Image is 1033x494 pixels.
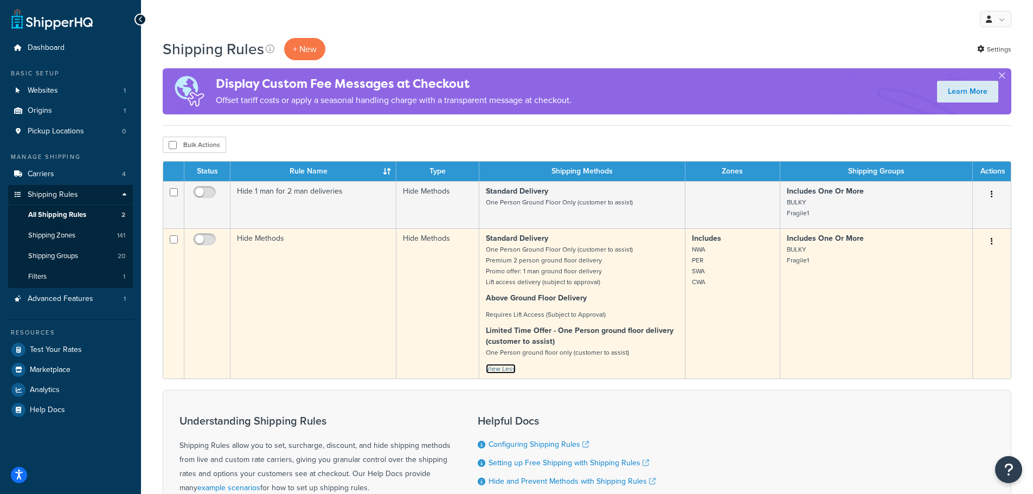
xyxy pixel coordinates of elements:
[28,294,93,304] span: Advanced Features
[8,246,133,266] a: Shipping Groups 20
[787,185,864,197] strong: Includes One Or More
[216,93,572,108] p: Offset tariff costs or apply a seasonal handling charge with a transparent message at checkout.
[8,38,133,58] a: Dashboard
[118,252,125,261] span: 20
[117,231,125,240] span: 141
[179,415,451,427] h3: Understanding Shipping Rules
[486,310,606,319] small: Requires Lift Access (Subject to Approval)
[28,272,47,281] span: Filters
[8,267,133,287] li: Filters
[8,101,133,121] a: Origins 1
[30,386,60,395] span: Analytics
[486,185,548,197] strong: Standard Delivery
[28,43,65,53] span: Dashboard
[28,106,52,116] span: Origins
[28,210,86,220] span: All Shipping Rules
[8,289,133,309] li: Advanced Features
[8,185,133,205] a: Shipping Rules
[486,292,587,304] strong: Above Ground Floor Delivery
[230,162,396,181] th: Rule Name : activate to sort column ascending
[8,152,133,162] div: Manage Shipping
[8,101,133,121] li: Origins
[124,86,126,95] span: 1
[30,406,65,415] span: Help Docs
[479,162,686,181] th: Shipping Methods
[396,181,479,228] td: Hide Methods
[230,181,396,228] td: Hide 1 man for 2 man deliveries
[692,233,721,244] strong: Includes
[8,164,133,184] a: Carriers 4
[937,81,998,102] a: Learn More
[486,245,633,287] small: One Person Ground Floor Only (customer to assist) Premium 2 person ground floor delivery Promo of...
[8,121,133,142] a: Pickup Locations 0
[197,482,260,493] a: example scenarios
[28,127,84,136] span: Pickup Locations
[163,137,226,153] button: Bulk Actions
[8,205,133,225] li: All Shipping Rules
[8,69,133,78] div: Basic Setup
[8,226,133,246] li: Shipping Zones
[30,365,70,375] span: Marketplace
[486,233,548,244] strong: Standard Delivery
[8,81,133,101] li: Websites
[216,75,572,93] h4: Display Custom Fee Messages at Checkout
[489,439,589,450] a: Configuring Shipping Rules
[28,252,78,261] span: Shipping Groups
[122,170,126,179] span: 4
[8,205,133,225] a: All Shipping Rules 2
[396,228,479,378] td: Hide Methods
[973,162,1011,181] th: Actions
[486,364,516,374] a: View Less
[28,231,75,240] span: Shipping Zones
[8,340,133,360] a: Test Your Rates
[8,400,133,420] a: Help Docs
[8,226,133,246] a: Shipping Zones 141
[692,245,705,287] small: NWA PER SWA CWA
[124,294,126,304] span: 1
[122,127,126,136] span: 0
[486,325,673,347] strong: Limited Time Offer - One Person ground floor delivery (customer to assist)
[124,106,126,116] span: 1
[163,39,264,60] h1: Shipping Rules
[11,8,93,30] a: ShipperHQ Home
[163,68,216,114] img: duties-banner-06bc72dcb5fe05cb3f9472aba00be2ae8eb53ab6f0d8bb03d382ba314ac3c341.png
[28,190,78,200] span: Shipping Rules
[8,360,133,380] a: Marketplace
[787,245,809,265] small: BULKY Fragile1
[184,162,230,181] th: Status
[121,210,125,220] span: 2
[8,185,133,288] li: Shipping Rules
[486,348,629,357] small: One Person ground floor only (customer to assist)
[230,228,396,378] td: Hide Methods
[787,233,864,244] strong: Includes One Or More
[489,476,656,487] a: Hide and Prevent Methods with Shipping Rules
[685,162,780,181] th: Zones
[8,81,133,101] a: Websites 1
[977,42,1011,57] a: Settings
[478,415,656,427] h3: Helpful Docs
[8,380,133,400] a: Analytics
[284,38,325,60] p: + New
[486,197,633,207] small: One Person Ground Floor Only (customer to assist)
[8,289,133,309] a: Advanced Features 1
[780,162,973,181] th: Shipping Groups
[489,457,649,469] a: Setting up Free Shipping with Shipping Rules
[28,170,54,179] span: Carriers
[8,267,133,287] a: Filters 1
[8,164,133,184] li: Carriers
[28,86,58,95] span: Websites
[123,272,125,281] span: 1
[30,345,82,355] span: Test Your Rates
[8,246,133,266] li: Shipping Groups
[396,162,479,181] th: Type
[8,121,133,142] li: Pickup Locations
[995,456,1022,483] button: Open Resource Center
[8,328,133,337] div: Resources
[787,197,809,218] small: BULKY Fragile1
